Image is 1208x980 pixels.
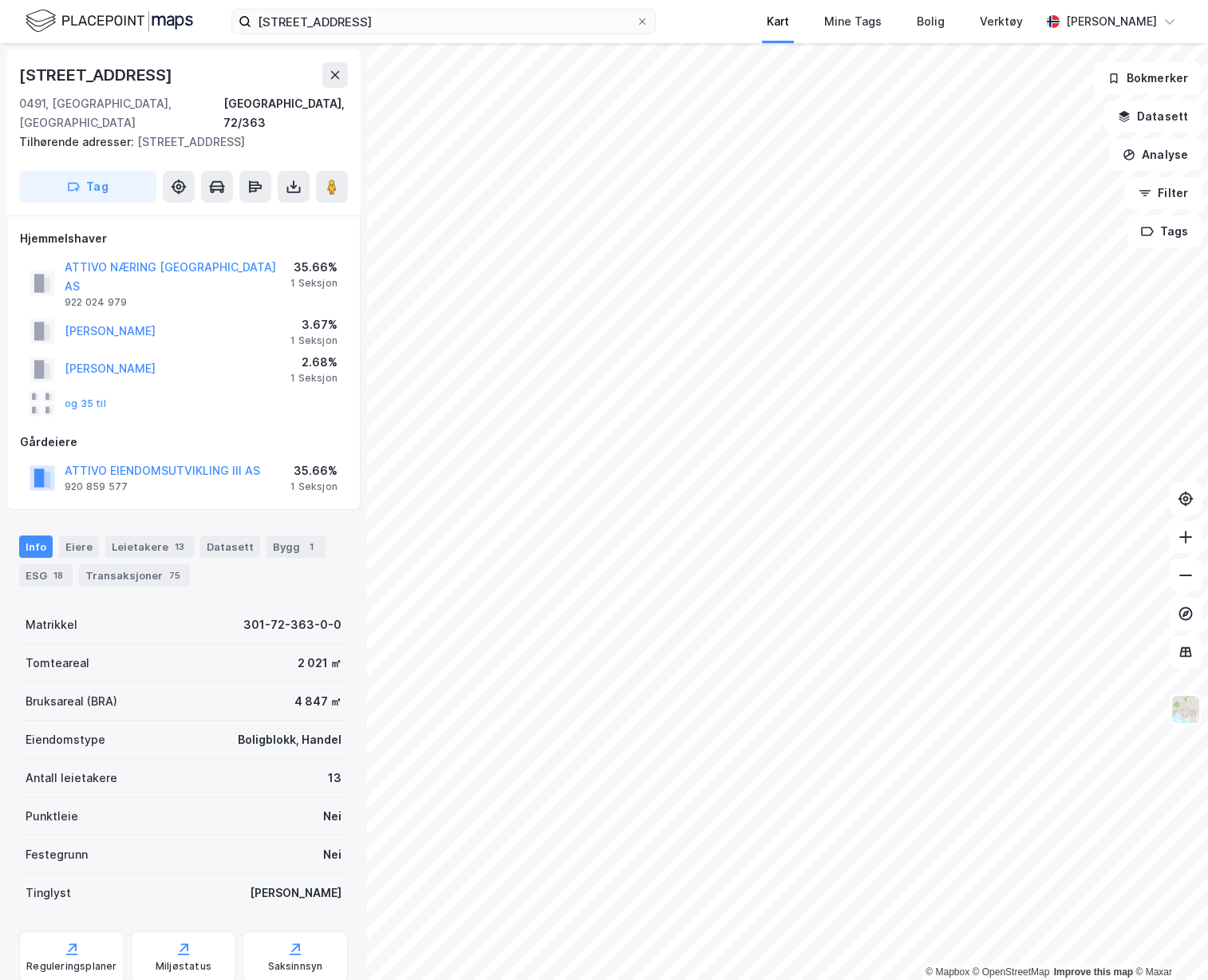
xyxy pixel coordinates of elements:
[26,960,116,973] div: Reguleringsplaner
[767,12,789,31] div: Kart
[19,132,335,152] div: [STREET_ADDRESS]
[1127,215,1202,247] button: Tags
[26,730,105,749] div: Eiendomstype
[294,692,341,711] div: 4 847 ㎡
[298,654,341,673] div: 2 021 ㎡
[1054,966,1133,978] a: Improve this map
[1125,177,1202,209] button: Filter
[19,62,176,88] div: [STREET_ADDRESS]
[26,654,89,673] div: Tomteareal
[50,567,66,583] div: 18
[290,334,338,347] div: 1 Seksjon
[200,535,260,558] div: Datasett
[290,258,338,277] div: 35.66%
[268,960,323,973] div: Saksinnsyn
[290,461,338,480] div: 35.66%
[26,692,117,711] div: Bruksareal (BRA)
[290,315,338,334] div: 3.67%
[303,539,319,555] div: 1
[26,769,117,788] div: Antall leietakere
[19,94,223,132] div: 0491, [GEOGRAPHIC_DATA], [GEOGRAPHIC_DATA]
[65,296,127,309] div: 922 024 979
[290,277,338,290] div: 1 Seksjon
[1094,62,1202,94] button: Bokmerker
[980,12,1023,31] div: Verktøy
[328,769,341,788] div: 13
[26,615,77,634] div: Matrikkel
[19,564,73,587] div: ESG
[243,615,341,634] div: 301-72-363-0-0
[250,883,341,903] div: [PERSON_NAME]
[26,845,88,864] div: Festegrunn
[19,135,137,148] span: Tilhørende adresser:
[26,807,78,826] div: Punktleie
[59,535,99,558] div: Eiere
[1128,903,1208,980] iframe: Chat Widget
[19,535,53,558] div: Info
[251,10,636,34] input: Søk på adresse, matrikkel, gårdeiere, leietakere eller personer
[973,966,1050,978] a: OpenStreetMap
[323,845,341,864] div: Nei
[156,960,211,973] div: Miljøstatus
[1066,12,1157,31] div: [PERSON_NAME]
[1109,139,1202,171] button: Analyse
[223,94,348,132] div: [GEOGRAPHIC_DATA], 72/363
[290,372,338,385] div: 1 Seksjon
[20,433,347,452] div: Gårdeiere
[290,353,338,372] div: 2.68%
[1104,101,1202,132] button: Datasett
[1170,694,1201,725] img: Z
[824,12,882,31] div: Mine Tags
[926,966,969,978] a: Mapbox
[65,480,128,493] div: 920 859 577
[20,229,347,248] div: Hjemmelshaver
[26,883,71,903] div: Tinglyst
[79,564,190,587] div: Transaksjoner
[917,12,945,31] div: Bolig
[26,7,193,35] img: logo.f888ab2527a4732fd821a326f86c7f29.svg
[290,480,338,493] div: 1 Seksjon
[323,807,341,826] div: Nei
[105,535,194,558] div: Leietakere
[166,567,184,583] div: 75
[172,539,188,555] div: 13
[238,730,341,749] div: Boligblokk, Handel
[19,171,156,203] button: Tag
[266,535,326,558] div: Bygg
